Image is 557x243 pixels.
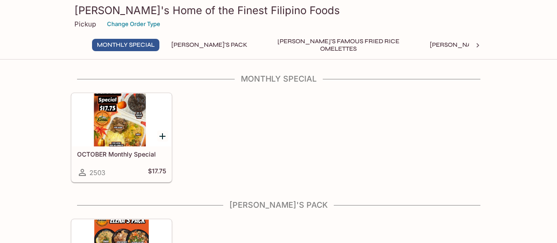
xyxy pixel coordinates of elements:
[89,168,105,177] span: 2503
[71,200,487,210] h4: [PERSON_NAME]'s Pack
[157,131,168,142] button: Add OCTOBER Monthly Special
[74,20,96,28] p: Pickup
[72,93,171,146] div: OCTOBER Monthly Special
[103,17,164,31] button: Change Order Type
[259,39,418,51] button: [PERSON_NAME]'s Famous Fried Rice Omelettes
[92,39,159,51] button: Monthly Special
[77,150,166,158] h5: OCTOBER Monthly Special
[148,167,166,178] h5: $17.75
[71,93,172,182] a: OCTOBER Monthly Special2503$17.75
[71,74,487,84] h4: Monthly Special
[166,39,252,51] button: [PERSON_NAME]'s Pack
[425,39,537,51] button: [PERSON_NAME]'s Mixed Plates
[74,4,483,17] h3: [PERSON_NAME]'s Home of the Finest Filipino Foods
